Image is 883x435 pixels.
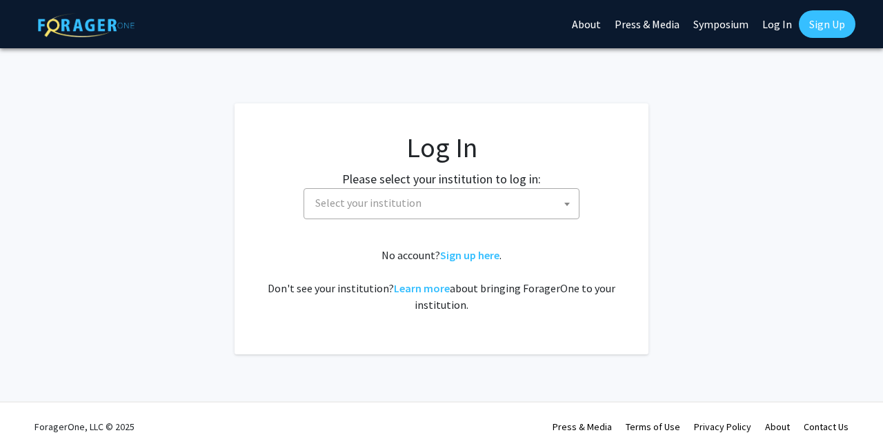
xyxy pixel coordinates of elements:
[394,281,450,295] a: Learn more about bringing ForagerOne to your institution
[310,189,579,217] span: Select your institution
[38,13,135,37] img: ForagerOne Logo
[626,421,680,433] a: Terms of Use
[765,421,790,433] a: About
[315,196,421,210] span: Select your institution
[342,170,541,188] label: Please select your institution to log in:
[304,188,579,219] span: Select your institution
[694,421,751,433] a: Privacy Policy
[262,247,621,313] div: No account? . Don't see your institution? about bringing ForagerOne to your institution.
[553,421,612,433] a: Press & Media
[804,421,849,433] a: Contact Us
[799,10,855,38] a: Sign Up
[262,131,621,164] h1: Log In
[440,248,499,262] a: Sign up here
